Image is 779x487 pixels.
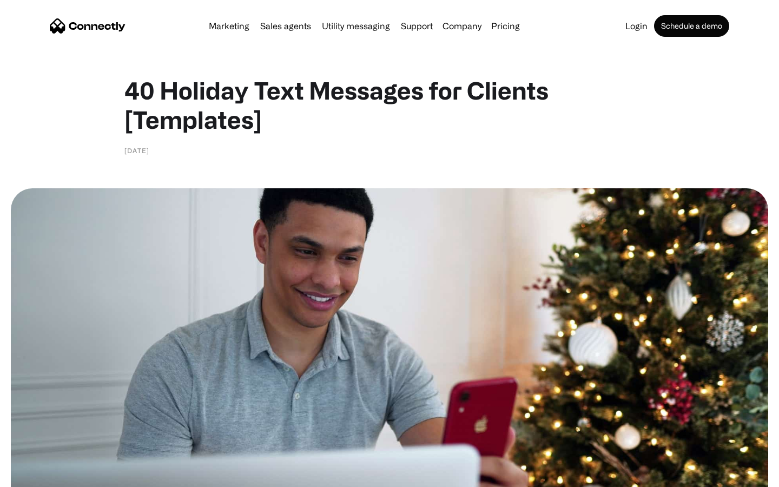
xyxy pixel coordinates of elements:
div: Company [439,18,485,34]
a: Support [397,22,437,30]
a: home [50,18,126,34]
div: [DATE] [124,145,149,156]
a: Sales agents [256,22,315,30]
a: Login [621,22,652,30]
a: Marketing [204,22,254,30]
ul: Language list [22,468,65,483]
h1: 40 Holiday Text Messages for Clients [Templates] [124,76,655,134]
a: Schedule a demo [654,15,729,37]
a: Utility messaging [318,22,394,30]
div: Company [443,18,481,34]
aside: Language selected: English [11,468,65,483]
a: Pricing [487,22,524,30]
